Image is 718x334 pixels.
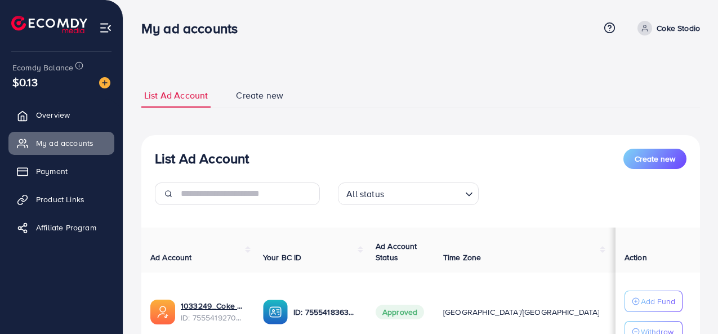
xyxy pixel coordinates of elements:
a: Product Links [8,188,114,211]
span: ID: 7555419270801358849 [181,312,245,323]
span: Ad Account Status [376,241,417,263]
div: Search for option [338,182,479,205]
button: Add Fund [625,291,683,312]
h3: List Ad Account [155,150,249,167]
p: ID: 7555418363737128967 [293,305,358,319]
a: Overview [8,104,114,126]
span: Your BC ID [263,252,302,263]
span: Action [625,252,647,263]
img: ic-ads-acc.e4c84228.svg [150,300,175,324]
span: [GEOGRAPHIC_DATA]/[GEOGRAPHIC_DATA] [443,306,600,318]
button: Create new [623,149,686,169]
a: 1033249_Coke Stodio 1_1759133170041 [181,300,245,311]
span: Ad Account [150,252,192,263]
span: Time Zone [443,252,481,263]
span: Product Links [36,194,84,205]
img: menu [99,21,112,34]
span: Approved [376,305,424,319]
span: Payment [36,166,68,177]
span: My ad accounts [36,137,93,149]
img: ic-ba-acc.ded83a64.svg [263,300,288,324]
a: My ad accounts [8,132,114,154]
span: $0.13 [12,74,38,90]
h3: My ad accounts [141,20,247,37]
span: All status [344,186,386,202]
input: Search for option [387,184,461,202]
a: Affiliate Program [8,216,114,239]
p: Add Fund [641,295,675,308]
span: Overview [36,109,70,121]
span: Ecomdy Balance [12,62,73,73]
span: Create new [635,153,675,164]
div: <span class='underline'>1033249_Coke Stodio 1_1759133170041</span></br>7555419270801358849 [181,300,245,323]
a: Payment [8,160,114,182]
a: Coke Stodio [633,21,700,35]
span: Create new [236,89,283,102]
span: Affiliate Program [36,222,96,233]
img: logo [11,16,87,33]
img: image [99,77,110,88]
span: List Ad Account [144,89,208,102]
p: Coke Stodio [657,21,700,35]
